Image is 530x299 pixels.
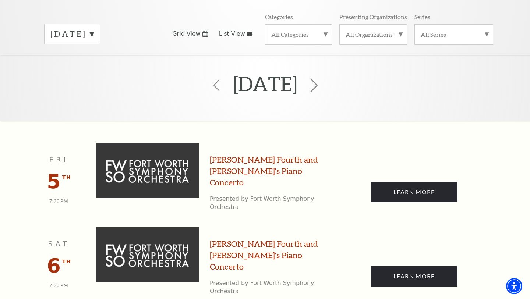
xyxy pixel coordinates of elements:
p: Categories [265,13,293,21]
a: Presented by Fort Worth Symphony Orchestra Learn More [371,266,457,286]
label: [DATE] [50,28,94,40]
h2: [DATE] [233,61,297,107]
div: Accessibility Menu [506,278,522,294]
p: Presenting Organizations [339,13,407,21]
p: Presented by Fort Worth Symphony Orchestra [210,195,324,211]
a: [PERSON_NAME] Fourth and [PERSON_NAME]'s Piano Concerto [210,238,324,272]
svg: Click to view the previous month [211,80,222,91]
span: th [62,173,71,182]
svg: Click to view the next month [307,78,321,92]
span: 7:30 PM [49,283,68,288]
span: List View [219,30,245,38]
p: Sat [37,239,81,249]
span: 6 [47,254,61,277]
p: Series [414,13,430,21]
p: Fri [37,154,81,165]
span: 7:30 PM [49,199,68,204]
span: 5 [47,170,61,193]
img: Brahms Fourth and Grieg's Piano Concerto [96,227,199,282]
span: th [62,257,71,266]
label: All Categories [271,31,326,38]
a: [PERSON_NAME] Fourth and [PERSON_NAME]'s Piano Concerto [210,154,324,188]
label: All Series [421,31,487,38]
a: Presented by Fort Worth Symphony Orchestra Learn More [371,182,457,202]
label: All Organizations [346,31,401,38]
p: Presented by Fort Worth Symphony Orchestra [210,279,324,296]
img: Brahms Fourth and Grieg's Piano Concerto [96,143,199,198]
span: Grid View [172,30,201,38]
